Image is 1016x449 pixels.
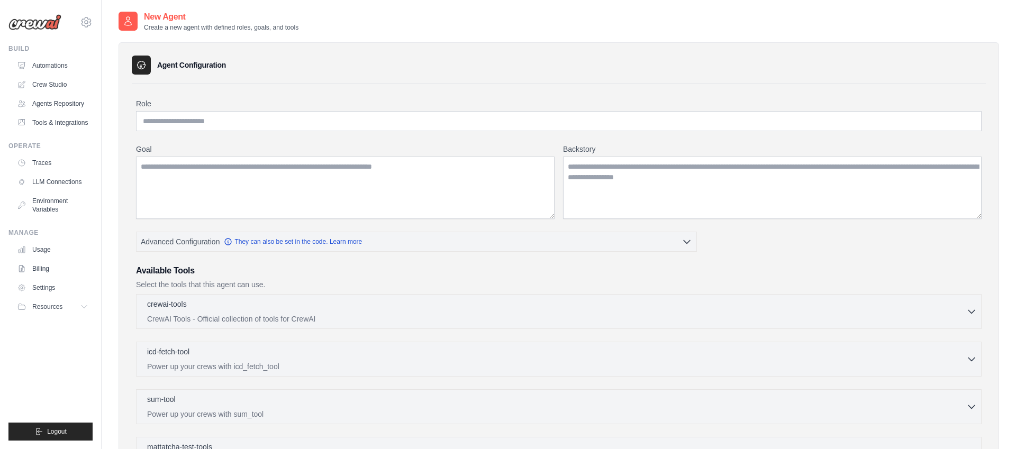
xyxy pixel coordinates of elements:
h3: Agent Configuration [157,60,226,70]
p: crewai-tools [147,299,187,309]
a: Automations [13,57,93,74]
label: Goal [136,144,555,154]
a: Agents Repository [13,95,93,112]
label: Role [136,98,982,109]
button: Logout [8,423,93,441]
label: Backstory [563,144,982,154]
div: Build [8,44,93,53]
img: Logo [8,14,61,30]
h2: New Agent [144,11,298,23]
button: crewai-tools CrewAI Tools - Official collection of tools for CrewAI [141,299,977,324]
p: icd-fetch-tool [147,346,189,357]
a: Usage [13,241,93,258]
h3: Available Tools [136,264,982,277]
a: Environment Variables [13,193,93,218]
p: sum-tool [147,394,176,405]
span: Resources [32,303,62,311]
button: Resources [13,298,93,315]
p: Power up your crews with icd_fetch_tool [147,361,966,372]
a: Settings [13,279,93,296]
a: Crew Studio [13,76,93,93]
a: Tools & Integrations [13,114,93,131]
p: CrewAI Tools - Official collection of tools for CrewAI [147,314,966,324]
div: Operate [8,142,93,150]
a: LLM Connections [13,173,93,190]
div: Manage [8,228,93,237]
span: Logout [47,427,67,436]
p: Power up your crews with sum_tool [147,409,966,419]
button: Advanced Configuration They can also be set in the code. Learn more [137,232,696,251]
a: Billing [13,260,93,277]
button: sum-tool Power up your crews with sum_tool [141,394,977,419]
p: Create a new agent with defined roles, goals, and tools [144,23,298,32]
button: icd-fetch-tool Power up your crews with icd_fetch_tool [141,346,977,372]
a: They can also be set in the code. Learn more [224,237,362,246]
span: Advanced Configuration [141,236,220,247]
p: Select the tools that this agent can use. [136,279,982,290]
a: Traces [13,154,93,171]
